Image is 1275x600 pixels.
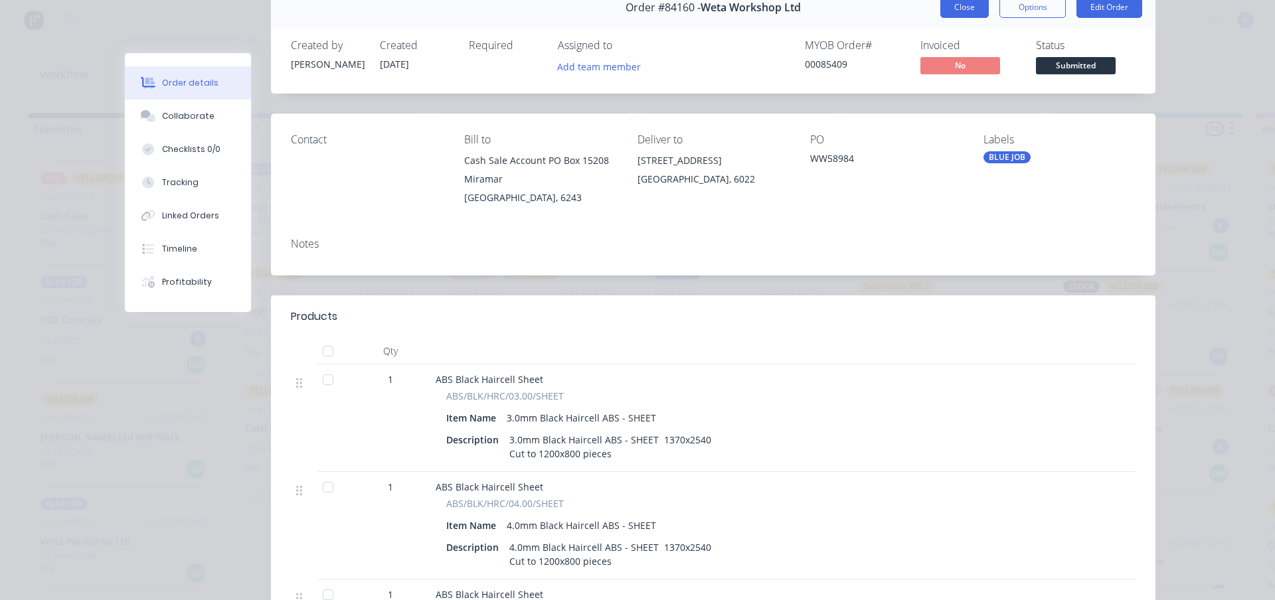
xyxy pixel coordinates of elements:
div: Tracking [162,177,199,188]
div: [GEOGRAPHIC_DATA], 6022 [637,170,790,188]
div: Required [469,39,542,52]
button: Add team member [558,57,648,75]
div: Cash Sale Account PO Box 15208 Miramar [464,151,616,188]
span: ABS/BLK/HRC/03.00/SHEET [446,389,564,403]
div: Bill to [464,133,616,146]
div: 4.0mm Black Haircell ABS - SHEET [501,516,661,535]
span: Order #84160 - [626,1,701,14]
div: Assigned to [558,39,691,52]
span: Submitted [1036,57,1116,74]
div: [STREET_ADDRESS] [637,151,790,170]
div: BLUE JOB [983,151,1031,163]
div: 00085409 [805,57,904,71]
button: Add team member [551,57,648,75]
div: Linked Orders [162,210,219,222]
div: 4.0mm Black Haircell ABS - SHEET 1370x2540 Cut to 1200x800 pieces [504,538,717,571]
div: MYOB Order # [805,39,904,52]
button: Order details [125,66,251,100]
div: Item Name [446,516,501,535]
div: 3.0mm Black Haircell ABS - SHEET [501,408,661,427]
div: Profitability [162,276,212,288]
button: Submitted [1036,57,1116,77]
div: Description [446,538,504,557]
div: Item Name [446,408,501,427]
span: 1 [388,372,393,386]
span: No [920,57,1000,74]
span: [DATE] [380,58,409,70]
button: Timeline [125,232,251,265]
div: Cash Sale Account PO Box 15208 Miramar[GEOGRAPHIC_DATA], 6243 [464,151,616,207]
button: Checklists 0/0 [125,133,251,166]
div: PO [810,133,962,146]
div: Description [446,430,504,449]
button: Collaborate [125,100,251,133]
div: [STREET_ADDRESS][GEOGRAPHIC_DATA], 6022 [637,151,790,194]
button: Tracking [125,166,251,199]
div: Created by [291,39,364,52]
div: Checklists 0/0 [162,143,220,155]
span: Weta Workshop Ltd [701,1,801,14]
div: Deliver to [637,133,790,146]
div: [PERSON_NAME] [291,57,364,71]
div: [GEOGRAPHIC_DATA], 6243 [464,188,616,207]
div: 3.0mm Black Haircell ABS - SHEET 1370x2540 Cut to 1200x800 pieces [504,430,717,463]
div: Qty [351,338,430,364]
div: Collaborate [162,110,214,122]
div: Status [1036,39,1136,52]
button: Linked Orders [125,199,251,232]
span: ABS Black Haircell Sheet [436,481,543,493]
div: Timeline [162,243,197,255]
div: Contact [291,133,443,146]
button: Profitability [125,265,251,299]
span: ABS Black Haircell Sheet [436,373,543,386]
div: Created [380,39,453,52]
div: Notes [291,238,1136,250]
div: WW58984 [810,151,962,170]
div: Labels [983,133,1136,146]
div: Order details [162,77,218,89]
div: Products [291,309,337,325]
span: ABS/BLK/HRC/04.00/SHEET [446,496,564,510]
div: Invoiced [920,39,1020,52]
span: 1 [388,480,393,494]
